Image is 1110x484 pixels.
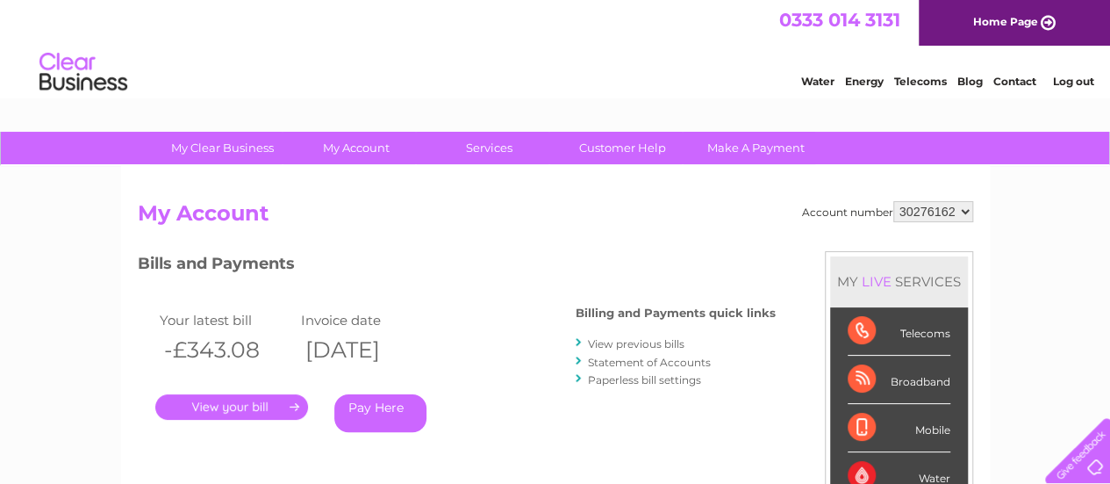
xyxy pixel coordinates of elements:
a: Customer Help [550,132,695,164]
a: Contact [993,75,1036,88]
a: 0333 014 3131 [779,9,900,31]
div: LIVE [858,273,895,290]
img: logo.png [39,46,128,99]
td: Your latest bill [155,308,297,332]
div: MY SERVICES [830,256,968,307]
a: My Account [283,132,428,164]
a: Services [417,132,562,164]
a: Statement of Accounts [588,356,711,369]
a: Water [801,75,834,88]
div: Mobile [848,404,950,452]
h4: Billing and Payments quick links [576,307,776,320]
div: Broadband [848,356,950,404]
a: Pay Here [334,394,426,432]
div: Clear Business is a trading name of Verastar Limited (registered in [GEOGRAPHIC_DATA] No. 3667643... [141,10,970,85]
th: -£343.08 [155,332,297,368]
div: Account number [802,201,973,222]
a: Make A Payment [684,132,828,164]
a: Telecoms [894,75,947,88]
div: Telecoms [848,307,950,356]
a: Energy [845,75,884,88]
a: . [155,394,308,420]
a: Log out [1052,75,1093,88]
td: Invoice date [297,308,438,332]
a: Paperless bill settings [588,373,701,386]
h2: My Account [138,201,973,235]
a: Blog [957,75,983,88]
th: [DATE] [297,332,438,368]
a: View previous bills [588,337,684,350]
a: My Clear Business [150,132,295,164]
h3: Bills and Payments [138,251,776,282]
